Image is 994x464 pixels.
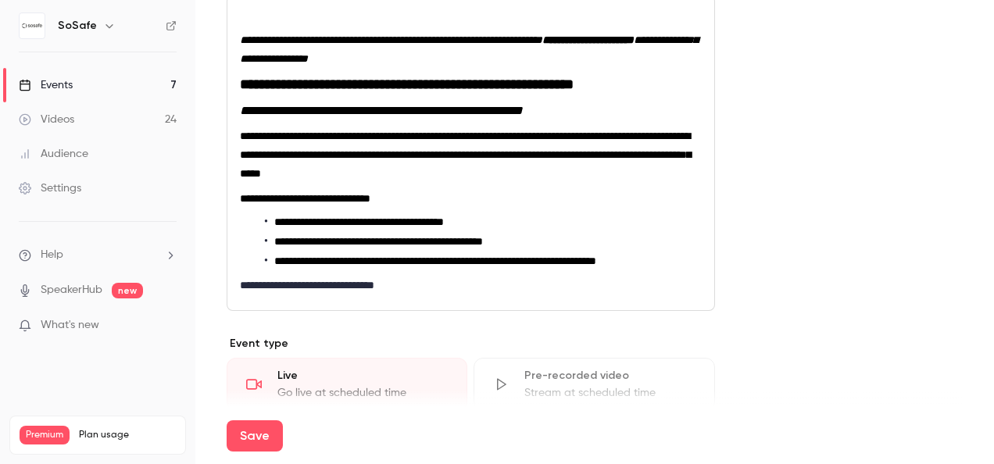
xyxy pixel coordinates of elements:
[474,358,714,411] div: Pre-recorded videoStream at scheduled time
[277,385,448,401] div: Go live at scheduled time
[19,180,81,196] div: Settings
[19,112,74,127] div: Videos
[227,420,283,452] button: Save
[158,319,177,333] iframe: Noticeable Trigger
[227,358,467,411] div: LiveGo live at scheduled time
[524,385,695,401] div: Stream at scheduled time
[20,13,45,38] img: SoSafe
[277,368,448,384] div: Live
[41,247,63,263] span: Help
[58,18,97,34] h6: SoSafe
[41,317,99,334] span: What's new
[227,336,715,352] p: Event type
[19,146,88,162] div: Audience
[20,426,70,444] span: Premium
[79,429,176,441] span: Plan usage
[19,247,177,263] li: help-dropdown-opener
[19,77,73,93] div: Events
[41,282,102,298] a: SpeakerHub
[112,283,143,298] span: new
[524,368,695,384] div: Pre-recorded video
